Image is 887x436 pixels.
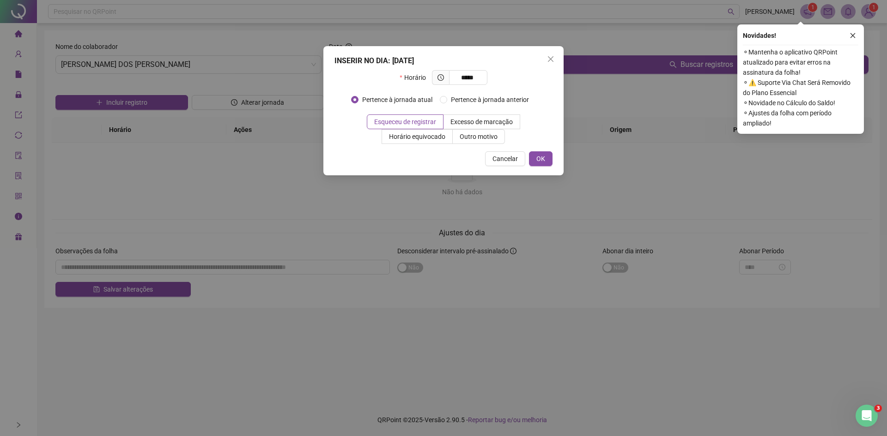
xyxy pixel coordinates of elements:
button: Close [543,52,558,66]
span: ⚬ Novidade no Cálculo do Saldo! [743,98,858,108]
button: Cancelar [485,151,525,166]
span: Esqueceu de registrar [374,118,436,125]
span: Pertence à jornada anterior [447,95,533,105]
span: OK [536,154,545,164]
span: close [850,32,856,39]
iframe: Intercom live chat [856,405,878,427]
button: OK [529,151,553,166]
div: INSERIR NO DIA : [DATE] [334,55,553,66]
span: 3 [875,405,882,412]
span: clock-circle [437,74,444,81]
span: ⚬ ⚠️ Suporte Via Chat Será Removido do Plano Essencial [743,78,858,98]
span: close [547,55,554,63]
span: ⚬ Ajustes da folha com período ampliado! [743,108,858,128]
label: Horário [400,70,431,85]
span: Pertence à jornada atual [358,95,436,105]
span: Outro motivo [460,133,498,140]
span: Novidades ! [743,30,776,41]
span: ⚬ Mantenha o aplicativo QRPoint atualizado para evitar erros na assinatura da folha! [743,47,858,78]
span: Excesso de marcação [450,118,513,125]
span: Cancelar [492,154,518,164]
span: Horário equivocado [389,133,445,140]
